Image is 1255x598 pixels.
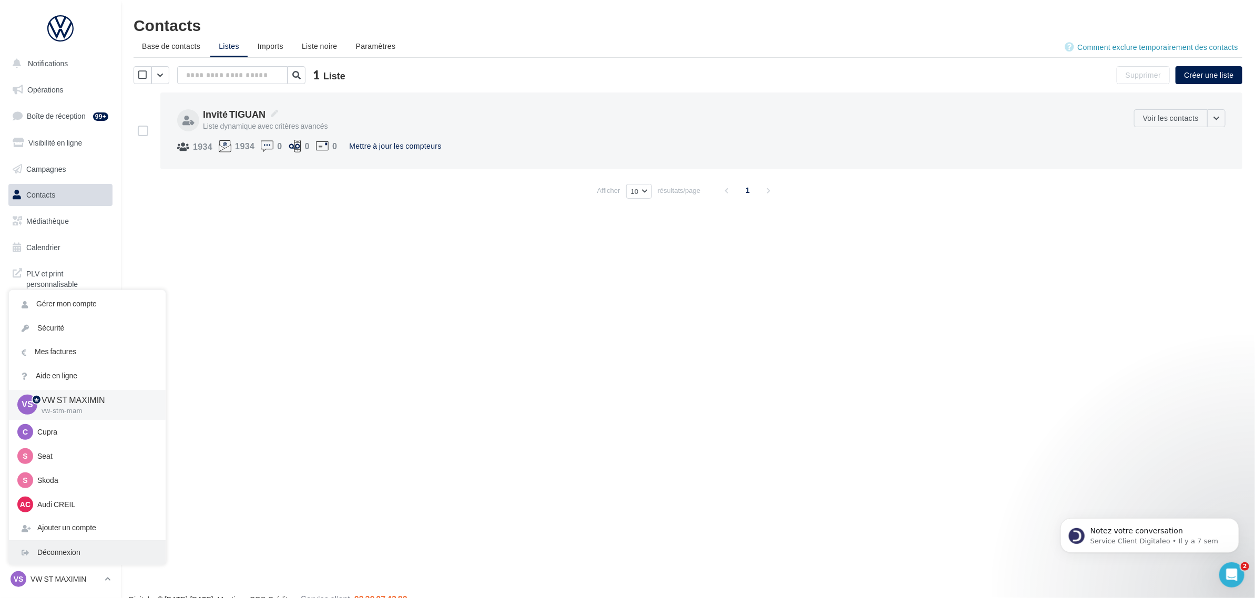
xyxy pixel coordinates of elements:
a: Calendrier [6,236,115,259]
span: Paramètres [356,42,396,50]
span: 10 [631,187,639,195]
span: Visibilité en ligne [28,138,82,147]
span: VS [22,399,33,411]
span: résultats/page [658,185,701,195]
button: Supprimer [1117,66,1170,84]
span: 0 [332,142,337,150]
div: Ajouter un compte [9,516,166,540]
span: Liste noire [302,42,338,50]
p: VW ST MAXIMIN [30,574,100,584]
span: Médiathèque [26,216,69,225]
span: Campagnes [26,164,66,173]
a: Aide en ligne [9,364,166,388]
a: Boîte de réception99+ [6,105,115,127]
a: Visibilité en ligne [6,132,115,154]
p: VW ST MAXIMIN [42,394,149,406]
button: Notifications [6,53,110,75]
p: Skoda [37,475,153,486]
span: 1934 [193,142,212,151]
button: Voir les contacts [1134,109,1208,127]
span: Boîte de réception [27,111,86,120]
a: Mes factures [9,340,166,364]
a: Gérer mon compte [9,292,166,316]
p: Cupra [37,427,153,437]
span: Afficher [597,185,620,195]
span: AC [20,499,30,510]
iframe: Intercom notifications message [1045,496,1255,570]
span: 0 [305,142,310,150]
a: Campagnes DataOnDemand [6,297,115,328]
span: Calendrier [26,243,60,252]
div: Liste dynamique avec critères avancés [203,122,807,130]
span: Contacts [26,190,55,199]
span: Base de contacts [142,42,200,50]
a: PLV et print personnalisable [6,262,115,293]
span: S [23,451,27,461]
button: Créer une liste [1176,66,1242,84]
a: Comment exclure temporairement des contacts [1065,41,1242,54]
span: 1 [739,182,756,199]
div: 99+ [93,112,108,121]
a: Sécurité [9,316,166,340]
p: Seat [37,451,153,461]
span: S [23,475,27,486]
span: C [23,427,28,437]
span: 1 [313,67,320,83]
span: Liste [323,70,345,81]
span: 2 [1241,562,1249,571]
iframe: Intercom live chat [1219,562,1244,587]
a: Opérations [6,79,115,101]
span: Invité TIGUAN [203,107,278,121]
h1: Contacts [134,17,1242,33]
span: PLV et print personnalisable [26,266,108,289]
button: Mettre à jour les compteurs [345,140,446,152]
span: Imports [258,42,283,50]
span: 1934 [235,142,254,150]
span: 0 [277,142,282,150]
div: Déconnexion [9,541,166,564]
span: Notifications [28,59,68,68]
span: VS [14,574,24,584]
button: 10 [626,184,652,199]
a: Campagnes [6,158,115,180]
p: Audi CREIL [37,499,153,510]
a: Médiathèque [6,210,115,232]
span: Opérations [27,85,63,94]
a: VS VW ST MAXIMIN [8,569,113,589]
p: vw-stm-mam [42,406,149,416]
a: Contacts [6,184,115,206]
